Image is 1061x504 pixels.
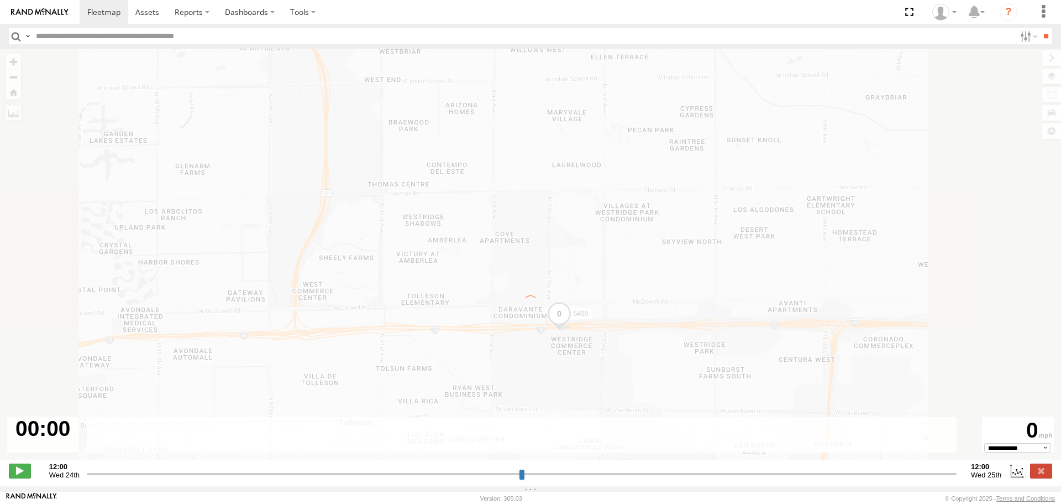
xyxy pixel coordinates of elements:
i: ? [1000,3,1017,21]
img: rand-logo.svg [11,8,69,16]
a: Visit our Website [6,493,57,504]
a: Terms and Conditions [996,495,1055,502]
div: 0 [984,418,1052,443]
label: Search Query [23,28,32,44]
div: © Copyright 2025 - [945,495,1055,502]
label: Close [1030,464,1052,478]
span: Wed 25th [971,471,1001,479]
label: Play/Stop [9,464,31,478]
div: Version: 305.03 [480,495,522,502]
span: Wed 24th [49,471,80,479]
strong: 12:00 [971,463,1001,471]
div: Edward Espinoza [928,4,960,20]
strong: 12:00 [49,463,80,471]
label: Search Filter Options [1016,28,1039,44]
